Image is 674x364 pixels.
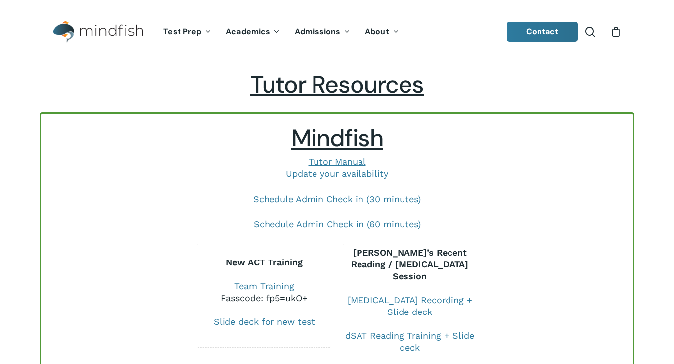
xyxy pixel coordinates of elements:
[348,295,472,317] a: [MEDICAL_DATA] Recording + Slide deck
[365,26,389,37] span: About
[254,219,421,229] a: Schedule Admin Check in (60 minutes)
[309,156,366,167] a: Tutor Manual
[226,257,303,267] b: New ACT Training
[250,69,424,100] span: Tutor Resources
[286,168,388,179] a: Update your availability
[214,316,315,327] a: Slide deck for new test
[351,247,468,281] b: [PERSON_NAME]’s Recent Reading / [MEDICAL_DATA] Session
[156,13,406,51] nav: Main Menu
[234,281,294,291] a: Team Training
[226,26,270,37] span: Academics
[291,122,383,154] span: Mindfish
[295,26,340,37] span: Admissions
[610,26,621,37] a: Cart
[219,28,287,36] a: Academics
[197,292,330,304] div: Passcode: fp5=ukO+
[345,330,474,353] a: dSAT Reading Training + Slide deck
[287,28,358,36] a: Admissions
[163,26,201,37] span: Test Prep
[40,13,634,51] header: Main Menu
[156,28,219,36] a: Test Prep
[358,28,406,36] a: About
[507,22,578,42] a: Contact
[526,26,559,37] span: Contact
[253,194,421,204] a: Schedule Admin Check in (30 minutes)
